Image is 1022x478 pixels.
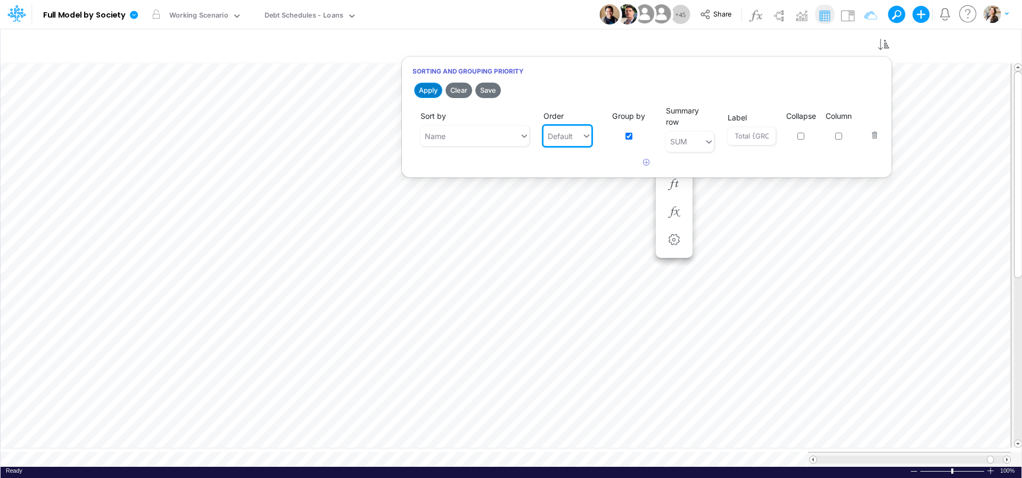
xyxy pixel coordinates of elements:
div: SUM [670,136,687,147]
div: Zoom [920,467,986,475]
div: Zoom In [986,467,995,475]
label: Group by [612,110,645,121]
b: Full Model by Society [43,11,126,20]
button: Clear [446,83,472,98]
div: Working Scenario [169,10,228,22]
span: Ready [6,467,22,474]
h6: Sorting and grouping priority [402,62,892,80]
div: Default [548,131,573,142]
label: Sort by [421,110,446,121]
span: 100% [1000,467,1016,475]
div: Debt Schedules - Loans [265,10,344,22]
img: User Image Icon [632,2,656,26]
div: Name [425,131,446,142]
div: Zoom level [1000,467,1016,475]
span: + 45 [675,11,686,18]
label: Order [543,110,564,121]
span: Share [713,10,731,18]
label: Column [826,110,852,121]
button: Save [475,83,501,98]
img: User Image Icon [649,2,673,26]
button: Remove row [864,114,878,143]
label: Collapse [786,110,816,121]
a: Notifications [939,8,951,20]
img: User Image Icon [617,4,637,25]
label: Summary row [666,105,713,127]
div: Zoom [951,468,953,474]
input: Type a title here [10,34,790,55]
label: Label [728,112,747,123]
div: Zoom Out [910,467,918,475]
button: Apply [414,83,442,98]
button: Share [695,6,739,23]
img: User Image Icon [599,4,620,25]
div: In Ready mode [6,467,22,475]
